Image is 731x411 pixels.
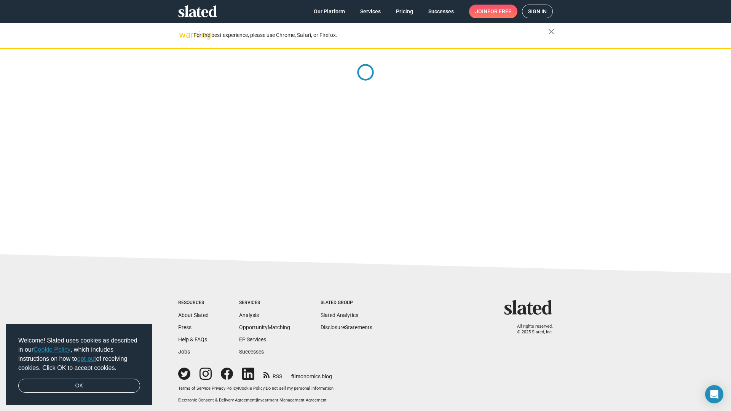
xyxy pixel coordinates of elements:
[239,324,290,330] a: OpportunityMatching
[354,5,387,18] a: Services
[178,349,190,355] a: Jobs
[308,5,351,18] a: Our Platform
[178,312,209,318] a: About Slated
[263,368,282,380] a: RSS
[178,300,209,306] div: Resources
[239,300,290,306] div: Services
[705,385,723,403] div: Open Intercom Messenger
[178,386,211,391] a: Terms of Service
[18,379,140,393] a: dismiss cookie message
[321,312,358,318] a: Slated Analytics
[239,349,264,355] a: Successes
[360,5,381,18] span: Services
[522,5,553,18] a: Sign in
[314,5,345,18] span: Our Platform
[6,324,152,405] div: cookieconsent
[396,5,413,18] span: Pricing
[428,5,454,18] span: Successes
[390,5,419,18] a: Pricing
[321,324,372,330] a: DisclosureStatements
[257,398,327,403] a: Investment Management Agreement
[178,336,207,342] a: Help & FAQs
[509,324,553,335] p: All rights reserved. © 2025 Slated, Inc.
[266,386,334,392] button: Do not sell my personal information
[291,373,300,379] span: film
[77,355,96,362] a: opt-out
[291,367,332,380] a: filmonomics blog
[422,5,460,18] a: Successes
[547,27,556,36] mat-icon: close
[469,5,517,18] a: Joinfor free
[18,336,140,373] span: Welcome! Slated uses cookies as described in our , which includes instructions on how to of recei...
[239,336,266,342] a: EP Services
[239,312,259,318] a: Analysis
[487,5,511,18] span: for free
[34,346,70,353] a: Cookie Policy
[265,386,266,391] span: |
[475,5,511,18] span: Join
[179,30,188,39] mat-icon: warning
[238,386,239,391] span: |
[528,5,547,18] span: Sign in
[256,398,257,403] span: |
[178,398,256,403] a: Electronic Consent & Delivery Agreement
[193,30,548,40] div: For the best experience, please use Chrome, Safari, or Firefox.
[178,324,192,330] a: Press
[211,386,212,391] span: |
[239,386,265,391] a: Cookie Policy
[212,386,238,391] a: Privacy Policy
[321,300,372,306] div: Slated Group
